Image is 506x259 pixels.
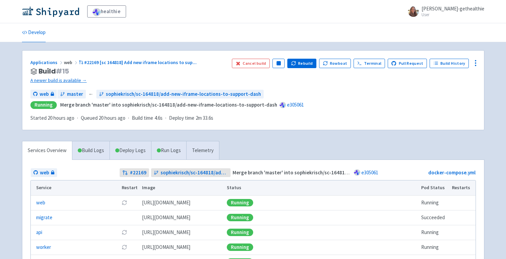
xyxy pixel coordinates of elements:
span: web [40,169,49,177]
a: Deploy Logs [110,141,151,160]
span: sophiekrisch/sc-164818/add-new-iframe-locations-to-support-dash [106,90,261,98]
button: Cancel build [232,59,270,68]
span: 4.6s [154,114,163,122]
a: Build Logs [72,141,110,160]
a: #22169 [sc 164818] Add new iframe locations to sup... [79,59,198,65]
span: [DOMAIN_NAME][URL] [142,199,190,207]
a: web [30,90,57,99]
a: web [36,199,45,207]
div: Running [227,229,253,236]
span: Started [30,115,74,121]
span: 2m 33.6s [196,114,213,122]
span: Deploy time [169,114,194,122]
th: Restarts [450,180,475,195]
th: Pod Status [419,180,450,195]
td: Running [419,240,450,255]
div: Running [227,214,253,221]
button: Restart pod [122,200,127,205]
small: User [421,12,484,17]
div: · · · [30,114,217,122]
a: Terminal [354,59,385,68]
a: master [57,90,86,99]
button: Pause [272,59,285,68]
span: Build [39,67,69,75]
span: [DOMAIN_NAME][URL] [142,229,190,236]
span: [DOMAIN_NAME][URL] [142,214,190,222]
a: Build History [430,59,469,68]
a: Pull Request [388,59,427,68]
a: Develop [22,23,46,42]
strong: # 22169 [130,169,146,177]
a: Telemetry [186,141,219,160]
th: Restart [120,180,140,195]
a: docker-compose.yml [428,169,476,176]
a: web [31,168,57,177]
div: Running [227,243,253,251]
span: Queued [81,115,125,121]
span: web [64,59,79,65]
a: sophiekrisch/sc-164818/add-new-iframe-locations-to-support-dash [151,168,231,177]
td: Succeeded [419,210,450,225]
span: sophiekrisch/sc-164818/add-new-iframe-locations-to-support-dash [161,169,228,177]
span: # 15 [56,66,69,76]
a: migrate [36,214,52,222]
a: e305061 [361,169,378,176]
td: Running [419,225,450,240]
th: Status [224,180,419,195]
span: web [40,90,49,98]
a: [PERSON_NAME]-gethealthie User [404,6,484,17]
button: Restart pod [122,244,127,250]
time: 20 hours ago [48,115,74,121]
a: healthie [87,5,126,18]
div: Running [30,101,57,109]
span: [DOMAIN_NAME][URL] [142,243,190,251]
span: ← [89,90,94,98]
button: Rowboat [319,59,351,68]
a: sophiekrisch/sc-164818/add-new-iframe-locations-to-support-dash [96,90,264,99]
a: worker [36,243,51,251]
div: Running [227,199,253,206]
td: Running [419,195,450,210]
a: e305061 [287,102,304,108]
strong: Merge branch 'master' into sophiekrisch/sc-164818/add-new-iframe-locations-to-support-dash [60,102,277,108]
a: api [36,229,42,236]
strong: Merge branch 'master' into sophiekrisch/sc-164818/add-new-iframe-locations-to-support-dash [233,169,450,176]
span: [PERSON_NAME]-gethealthie [421,5,484,12]
span: master [67,90,83,98]
th: Image [140,180,224,195]
span: #22169 [sc 164818] Add new iframe locations to sup ... [84,59,197,65]
time: 20 hours ago [99,115,125,121]
a: Run Logs [151,141,186,160]
span: Build time [132,114,153,122]
a: #22169 [120,168,149,177]
button: Rebuild [287,59,316,68]
a: A newer build is available → [30,77,226,84]
th: Service [31,180,120,195]
a: Applications [30,59,64,65]
img: Shipyard logo [22,6,79,17]
a: Services Overview [22,141,72,160]
button: Restart pod [122,230,127,235]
